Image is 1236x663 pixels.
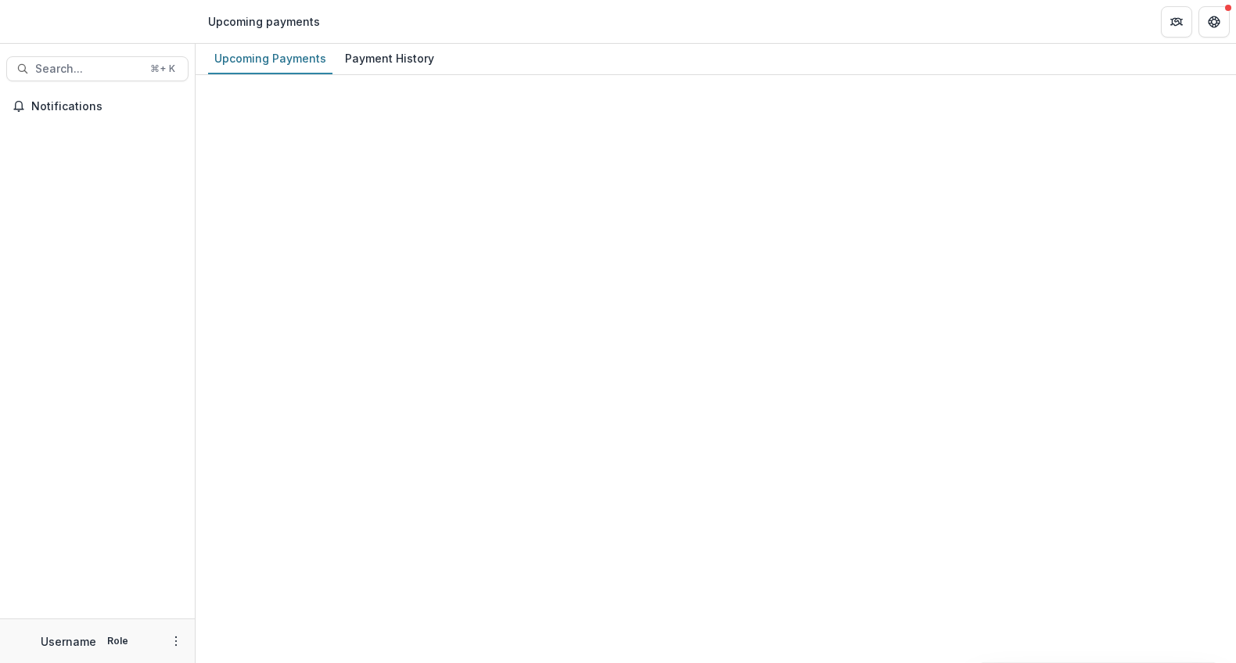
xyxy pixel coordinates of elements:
[1161,6,1192,38] button: Partners
[339,47,440,70] div: Payment History
[208,47,332,70] div: Upcoming Payments
[208,13,320,30] div: Upcoming payments
[31,100,182,113] span: Notifications
[6,94,189,119] button: Notifications
[6,56,189,81] button: Search...
[167,632,185,650] button: More
[1198,6,1230,38] button: Get Help
[208,44,332,74] a: Upcoming Payments
[202,10,326,33] nav: breadcrumb
[102,634,133,648] p: Role
[35,63,141,76] span: Search...
[41,633,96,650] p: Username
[339,44,440,74] a: Payment History
[147,60,178,77] div: ⌘ + K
